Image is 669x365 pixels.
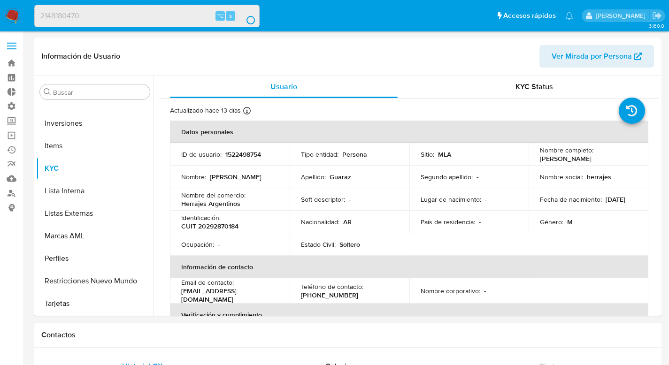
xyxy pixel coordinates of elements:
[41,330,654,340] h1: Contactos
[217,11,224,20] span: ⌥
[301,150,338,159] p: Tipo entidad :
[36,135,154,157] button: Items
[421,218,475,226] p: País de residencia :
[170,256,648,278] th: Información de contacto
[181,191,246,199] p: Nombre del comercio :
[421,173,473,181] p: Segundo apellido :
[181,222,238,230] p: CUIT 20292870184
[421,150,434,159] p: Sitio :
[301,218,339,226] p: Nacionalidad :
[301,195,345,204] p: Soft descriptor :
[181,278,234,287] p: Email de contacto :
[229,11,232,20] span: s
[237,9,256,23] button: search-icon
[53,88,146,97] input: Buscar
[479,218,481,226] p: -
[503,11,556,21] span: Accesos rápidos
[36,112,154,135] button: Inversiones
[170,106,241,115] p: Actualizado hace 13 días
[301,240,336,249] p: Estado Civil :
[587,173,611,181] p: herrajes
[421,195,481,204] p: Lugar de nacimiento :
[225,150,261,159] p: 1522498754
[36,270,154,292] button: Restricciones Nuevo Mundo
[181,199,240,208] p: Herrajes Argentinos
[181,240,214,249] p: Ocupación :
[485,195,487,204] p: -
[44,88,51,96] button: Buscar
[477,173,478,181] p: -
[339,240,360,249] p: Soltero
[218,240,220,249] p: -
[540,146,593,154] p: Nombre completo :
[36,202,154,225] button: Listas Externas
[540,195,602,204] p: Fecha de nacimiento :
[343,218,352,226] p: AR
[565,12,573,20] a: Notificaciones
[484,287,486,295] p: -
[170,121,648,143] th: Datos personales
[181,213,221,222] p: Identificación :
[270,81,297,92] span: Usuario
[36,292,154,315] button: Tarjetas
[181,150,222,159] p: ID de usuario :
[567,218,573,226] p: M
[210,173,261,181] p: [PERSON_NAME]
[540,154,592,163] p: [PERSON_NAME]
[41,52,120,61] h1: Información de Usuario
[301,291,358,299] p: [PHONE_NUMBER]
[342,150,367,159] p: Persona
[515,81,553,92] span: KYC Status
[540,218,563,226] p: Género :
[301,282,363,291] p: Teléfono de contacto :
[552,45,632,68] span: Ver Mirada por Persona
[36,247,154,270] button: Perfiles
[36,225,154,247] button: Marcas AML
[540,173,583,181] p: Nombre social :
[170,304,648,326] th: Verificación y cumplimiento
[181,287,275,304] p: [EMAIL_ADDRESS][DOMAIN_NAME]
[606,195,625,204] p: [DATE]
[36,157,154,180] button: KYC
[596,11,649,20] p: julian.dari@mercadolibre.com
[438,150,451,159] p: MLA
[301,173,326,181] p: Apellido :
[349,195,351,204] p: -
[36,180,154,202] button: Lista Interna
[35,10,259,22] input: Buscar usuario o caso...
[330,173,351,181] p: Guaraz
[421,287,480,295] p: Nombre corporativo :
[539,45,654,68] button: Ver Mirada por Persona
[652,11,662,21] a: Salir
[181,173,206,181] p: Nombre :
